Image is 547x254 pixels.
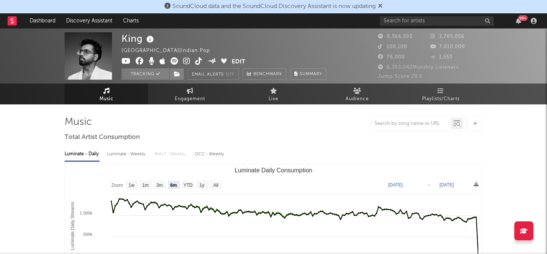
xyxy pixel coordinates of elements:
[380,16,494,26] input: Search for artists
[378,3,383,9] span: Dismiss
[129,183,135,188] text: 1w
[315,84,399,104] a: Audience
[148,84,232,104] a: Engagement
[430,55,452,60] span: 1,553
[300,72,322,76] span: Summary
[518,15,528,21] div: 99 +
[199,183,204,188] text: 1y
[388,182,403,188] text: [DATE]
[183,183,193,188] text: YTD
[378,55,405,60] span: 76,000
[111,183,123,188] text: Zoom
[290,68,326,80] button: Summary
[157,183,163,188] text: 3m
[232,57,245,67] button: Edit
[378,34,413,39] span: 9,366,593
[188,68,239,80] button: Email AlertsOff
[427,182,431,188] text: →
[439,182,454,188] text: [DATE]
[122,32,156,45] div: King
[194,148,225,161] div: OCC - Weekly
[175,95,205,104] span: Engagement
[61,13,118,28] a: Discovery Assistant
[371,121,451,127] input: Search by song name or URL
[65,133,140,142] span: Total Artist Consumption
[226,73,235,77] em: Off
[70,202,75,250] text: Luminate Daily Streams
[399,84,482,104] a: Playlists/Charts
[24,13,61,28] a: Dashboard
[118,13,144,28] a: Charts
[213,183,218,188] text: All
[430,44,465,49] span: 7,010,000
[65,84,148,104] a: Music
[430,34,465,39] span: 2,783,056
[378,74,422,79] span: Jump Score: 29.5
[422,95,460,104] span: Playlists/Charts
[516,18,521,24] button: 99+
[100,95,114,104] span: Music
[172,3,376,9] span: SoundCloud data and the SoundCloud Discovery Assistant is now updating
[235,167,313,174] text: Luminate Daily Consumption
[107,148,147,161] div: Luminate - Weekly
[253,70,282,79] span: Benchmark
[269,95,278,104] span: Live
[170,183,177,188] text: 6m
[232,84,315,104] a: Live
[243,68,286,80] a: Benchmark
[65,148,100,161] div: Luminate - Daily
[122,46,219,55] div: [GEOGRAPHIC_DATA] | Indian Pop
[142,183,149,188] text: 1m
[122,68,169,80] button: Tracking
[378,65,459,70] span: 6,393,042 Monthly Listeners
[378,44,407,49] span: 100,100
[346,95,369,104] span: Audience
[80,211,93,215] text: 1 000k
